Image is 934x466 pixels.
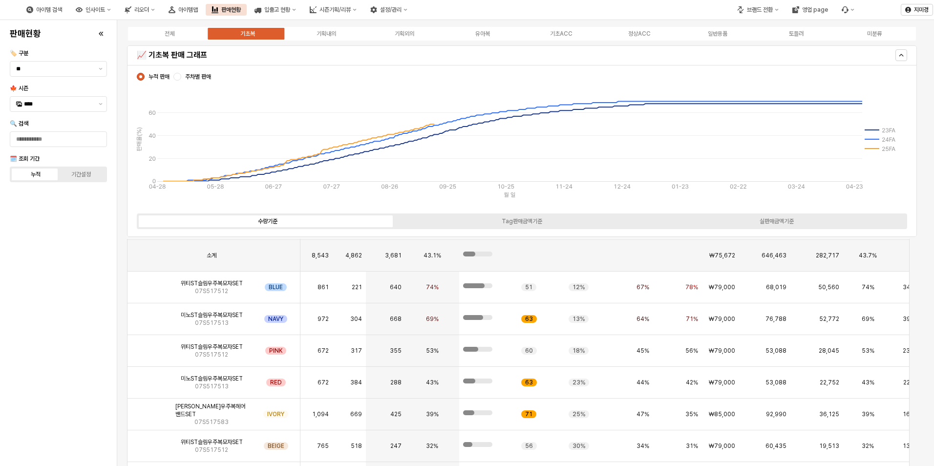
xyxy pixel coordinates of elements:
[181,438,243,446] span: 위티ST슬림우주복모자SET
[862,410,874,418] span: 39%
[766,283,786,291] span: 68,019
[10,120,28,127] span: 🔍 검색
[903,442,919,450] span: 135%
[914,6,929,14] p: 지미경
[304,4,362,16] button: 시즌기획/리뷰
[312,410,329,418] span: 1,094
[385,252,402,259] span: 3,681
[766,410,786,418] span: 92,990
[550,30,573,37] div: 기초ACC
[649,217,904,226] label: 실판매금액기준
[240,30,255,37] div: 기초복
[270,379,282,386] span: RED
[137,50,713,60] h5: 📈 기초복 판매 그래프
[380,6,402,13] div: 설정/관리
[390,315,402,323] span: 668
[390,379,402,386] span: 288
[195,351,228,359] span: 07S517512
[350,410,362,418] span: 669
[685,410,698,418] span: 35%
[731,4,785,16] button: 브랜드 전환
[269,347,282,355] span: PINK
[350,379,362,386] span: 384
[709,347,735,355] span: ₩79,000
[679,29,757,38] label: 일반용품
[70,4,117,16] button: 인사이트
[802,6,828,13] div: 영업 page
[637,283,649,291] span: 67%
[637,315,649,323] span: 64%
[195,319,229,327] span: 07S517513
[312,252,329,259] span: 8,543
[816,252,839,259] span: 282,717
[747,6,773,13] div: 브랜드 전환
[573,347,585,355] span: 18%
[637,442,649,450] span: 34%
[862,442,874,450] span: 32%
[95,97,106,111] button: 제안 사항 표시
[686,379,698,386] span: 42%
[525,347,533,355] span: 60
[195,382,229,390] span: 07S517513
[637,347,649,355] span: 45%
[835,29,913,38] label: 미분류
[903,410,919,418] span: 163%
[134,6,149,13] div: 리오더
[525,315,533,323] span: 63
[573,410,585,418] span: 25%
[862,347,874,355] span: 53%
[390,442,402,450] span: 247
[395,30,414,37] div: 기획외의
[181,311,243,319] span: 미노ST슬림우주복모자SET
[117,20,934,466] main: App Frame
[765,347,786,355] span: 53,088
[10,29,41,39] h4: 판매현황
[264,6,290,13] div: 입출고 현황
[709,315,735,323] span: ₩79,000
[502,218,542,225] div: Tag판매금액기준
[317,442,329,450] span: 765
[765,442,786,450] span: 60,435
[352,283,362,291] span: 221
[350,315,362,323] span: 304
[318,379,329,386] span: 672
[163,4,204,16] button: 아이템맵
[149,73,170,81] span: 누적 판매
[10,155,40,162] span: 🗓️ 조회 기간
[819,315,839,323] span: 52,772
[819,410,839,418] span: 36,125
[426,283,439,291] span: 74%
[709,410,735,418] span: ₩85,000
[175,402,248,418] span: [PERSON_NAME]우주복헤어밴드SET
[249,4,302,16] button: 입출고 현황
[318,347,329,355] span: 672
[36,6,62,13] div: 아이템 검색
[573,315,585,323] span: 13%
[130,29,209,38] label: 전체
[10,85,28,92] span: 🍁 시즌
[119,4,161,16] button: 리오더
[194,418,229,426] span: 07S517583
[525,410,532,418] span: 71
[181,279,243,287] span: 위티ST슬림우주복모자SET
[206,4,247,16] div: 판매현황
[317,30,336,37] div: 기획내의
[319,6,351,13] div: 시즌기획/리뷰
[424,252,441,259] span: 43.1%
[178,6,198,13] div: 아이템맵
[268,442,284,450] span: BEIGE
[709,283,735,291] span: ₩79,000
[181,375,243,382] span: 미노ST슬림우주복모자SET
[395,217,649,226] label: Tag판매금액기준
[318,283,329,291] span: 861
[903,379,919,386] span: 229%
[221,6,241,13] div: 판매현황
[786,4,834,16] div: 영업 page
[426,379,439,386] span: 43%
[345,252,362,259] span: 4,862
[600,29,679,38] label: 정상ACC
